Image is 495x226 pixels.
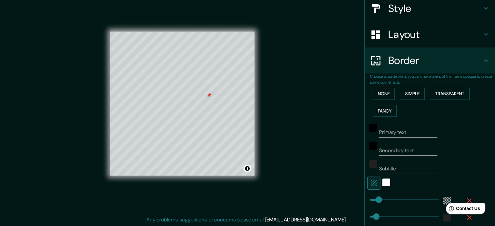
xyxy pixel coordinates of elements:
iframe: Help widget launcher [437,201,488,219]
button: Toggle attribution [243,165,251,172]
button: color-55555544 [443,197,451,205]
a: [EMAIL_ADDRESS][DOMAIN_NAME] [265,216,346,223]
button: black [369,142,377,150]
h4: Border [388,54,482,67]
div: . [348,216,349,224]
b: Hint [399,74,406,79]
p: Choose a border. : you can make layers of the frame opaque to create some cool effects. [370,73,495,85]
p: Any problems, suggestions, or concerns please email . [146,216,347,224]
button: black [369,124,377,132]
h4: Style [388,2,482,15]
button: None [373,88,395,100]
div: . [347,216,348,224]
div: Border [365,47,495,73]
div: Layout [365,21,495,47]
button: Simple [400,88,425,100]
button: Transparent [430,88,470,100]
button: color-222222 [369,160,377,168]
button: white [382,179,390,186]
h4: Layout [388,28,482,41]
button: Fancy [373,105,397,117]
